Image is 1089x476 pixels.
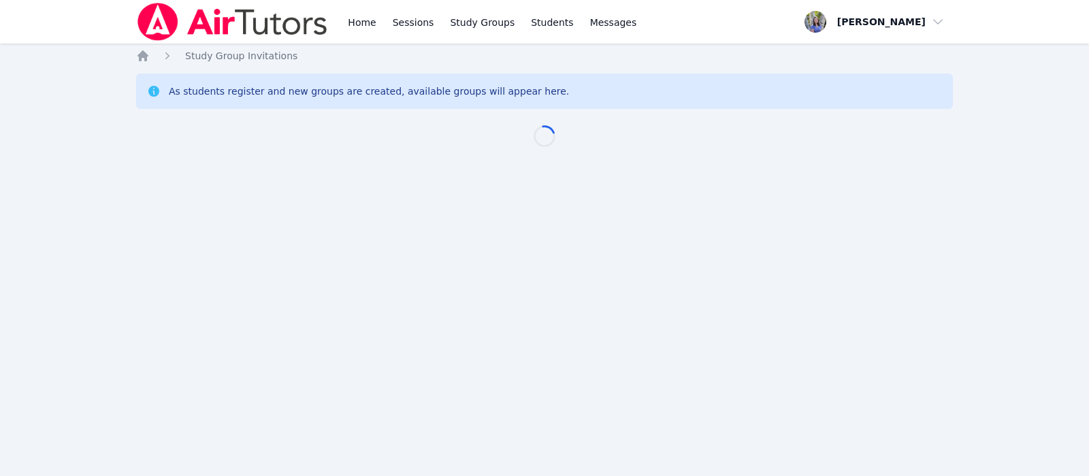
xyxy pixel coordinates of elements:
nav: Breadcrumb [136,49,953,63]
span: Messages [590,16,637,29]
span: Study Group Invitations [185,50,297,61]
a: Study Group Invitations [185,49,297,63]
div: As students register and new groups are created, available groups will appear here. [169,84,569,98]
img: Air Tutors [136,3,329,41]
